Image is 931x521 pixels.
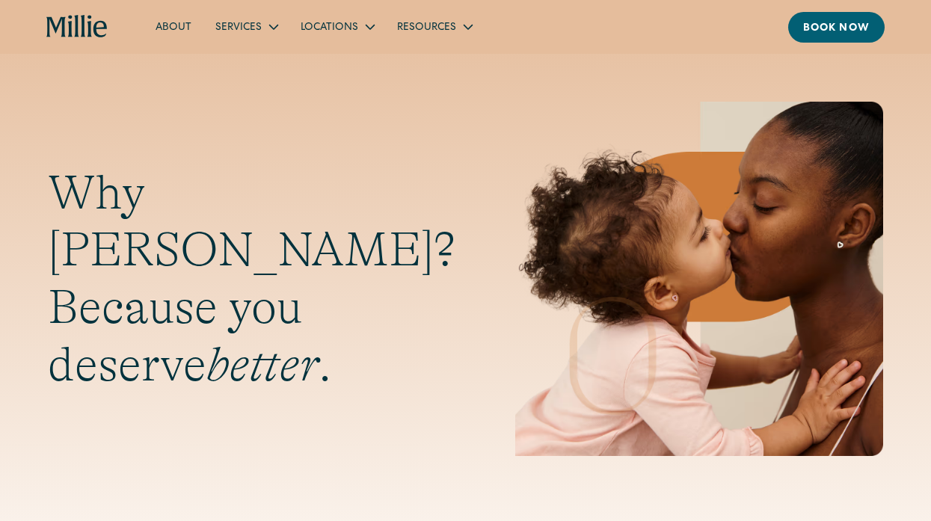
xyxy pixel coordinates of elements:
[397,20,456,36] div: Resources
[144,14,203,39] a: About
[788,12,885,43] a: Book now
[289,14,385,39] div: Locations
[215,20,262,36] div: Services
[515,102,883,456] img: Mother and baby sharing a kiss, highlighting the emotional bond and nurturing care at the heart o...
[46,15,107,39] a: home
[206,338,319,392] em: better
[385,14,483,39] div: Resources
[803,21,870,37] div: Book now
[301,20,358,36] div: Locations
[203,14,289,39] div: Services
[48,164,455,394] h1: Why [PERSON_NAME]? Because you deserve .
